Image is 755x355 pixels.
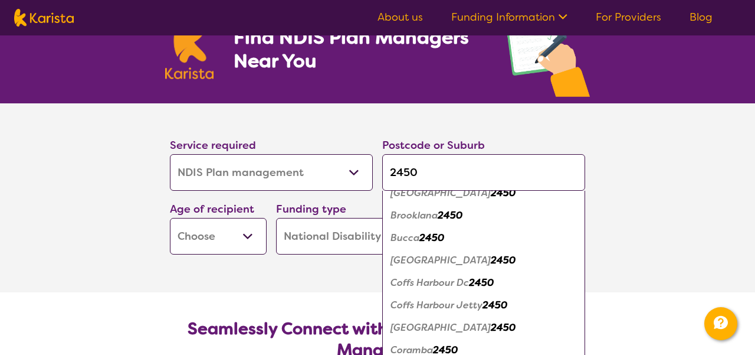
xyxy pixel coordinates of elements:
[704,307,737,340] button: Channel Menu
[276,202,346,216] label: Funding type
[491,187,516,199] em: 2450
[451,10,567,24] a: Funding Information
[482,299,507,311] em: 2450
[388,182,579,204] div: Bonville 2450
[491,254,516,266] em: 2450
[388,249,579,272] div: Coffs Harbour 2450
[388,227,579,249] div: Bucca 2450
[690,10,713,24] a: Blog
[234,25,480,73] h1: Find NDIS Plan Managers Near You
[596,10,661,24] a: For Providers
[382,154,585,191] input: Type
[390,209,438,222] em: Brooklana
[165,15,214,79] img: Karista logo
[390,276,469,289] em: Coffs Harbour Dc
[388,294,579,317] div: Coffs Harbour Jetty 2450
[491,321,516,334] em: 2450
[377,10,423,24] a: About us
[170,202,254,216] label: Age of recipient
[390,232,419,244] em: Bucca
[390,254,491,266] em: [GEOGRAPHIC_DATA]
[382,138,485,152] label: Postcode or Suburb
[390,299,482,311] em: Coffs Harbour Jetty
[14,9,74,27] img: Karista logo
[438,209,462,222] em: 2450
[388,204,579,227] div: Brooklana 2450
[388,272,579,294] div: Coffs Harbour Dc 2450
[419,232,444,244] em: 2450
[469,276,494,289] em: 2450
[390,321,491,334] em: [GEOGRAPHIC_DATA]
[388,317,579,339] div: Coffs Harbour Plaza 2450
[170,138,256,152] label: Service required
[390,187,491,199] em: [GEOGRAPHIC_DATA]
